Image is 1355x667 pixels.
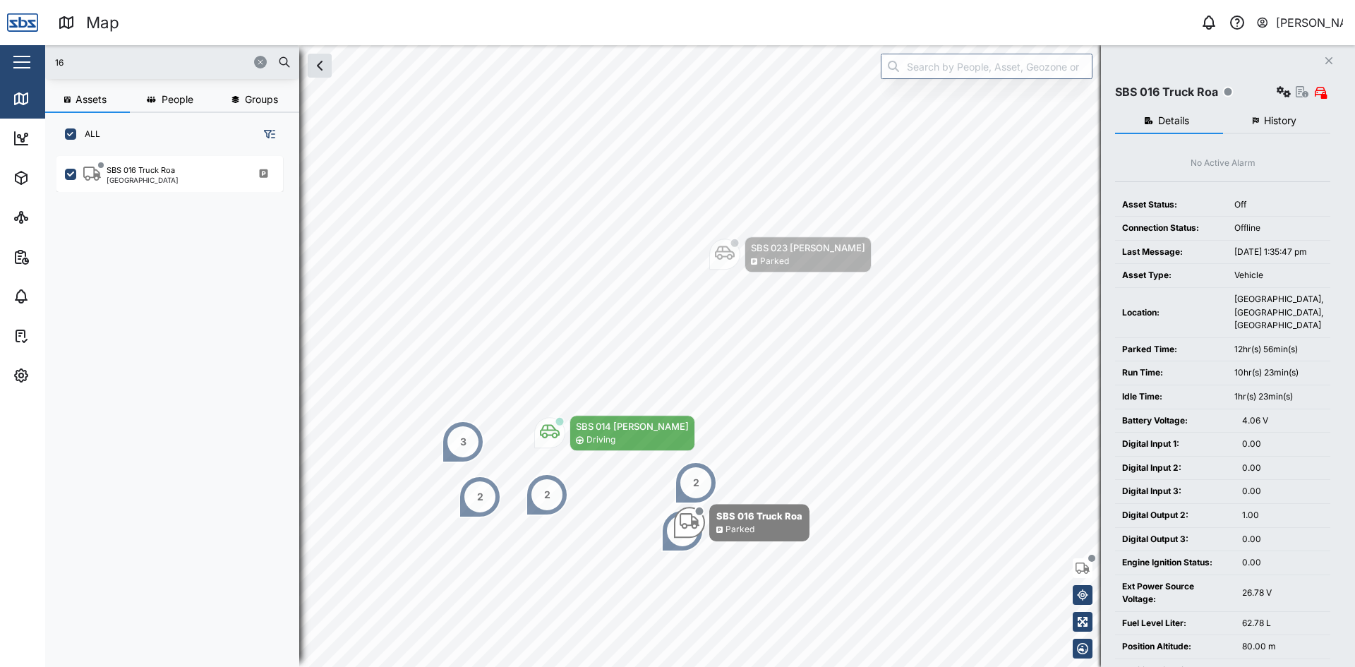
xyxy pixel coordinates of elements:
[576,419,689,433] div: SBS 014 [PERSON_NAME]
[1122,306,1220,320] div: Location:
[1122,556,1228,570] div: Engine Ignition Status:
[1242,640,1323,654] div: 80.00 m
[1276,14,1344,32] div: [PERSON_NAME]
[1115,83,1218,101] div: SBS 016 Truck Roa
[526,474,568,516] div: Map marker
[1242,462,1323,475] div: 0.00
[1242,414,1323,428] div: 4.06 V
[1242,485,1323,498] div: 0.00
[37,131,100,146] div: Dashboard
[37,210,71,225] div: Sites
[37,368,87,383] div: Settings
[37,170,80,186] div: Assets
[56,151,299,656] div: grid
[1122,198,1220,212] div: Asset Status:
[7,7,38,38] img: Main Logo
[1234,343,1323,356] div: 12hr(s) 56min(s)
[1234,293,1323,332] div: [GEOGRAPHIC_DATA], [GEOGRAPHIC_DATA], [GEOGRAPHIC_DATA]
[674,504,809,541] div: Map marker
[1122,246,1220,259] div: Last Message:
[1122,222,1220,235] div: Connection Status:
[1122,343,1220,356] div: Parked Time:
[1234,222,1323,235] div: Offline
[1255,13,1344,32] button: [PERSON_NAME]
[76,128,100,140] label: ALL
[716,509,802,523] div: SBS 016 Truck Roa
[1242,438,1323,451] div: 0.00
[1242,617,1323,630] div: 62.78 L
[1122,580,1228,606] div: Ext Power Source Voltage:
[460,434,466,450] div: 3
[544,487,550,503] div: 2
[693,475,699,491] div: 2
[1234,246,1323,259] div: [DATE] 1:35:47 pm
[1242,556,1323,570] div: 0.00
[245,95,278,104] span: Groups
[1234,269,1323,282] div: Vehicle
[477,489,483,505] div: 2
[1122,390,1220,404] div: Idle Time:
[1122,533,1228,546] div: Digital Output 3:
[37,328,76,344] div: Tasks
[760,255,789,268] div: Parked
[1122,485,1228,498] div: Digital Input 3:
[1122,414,1228,428] div: Battery Voltage:
[37,249,85,265] div: Reports
[1242,533,1323,546] div: 0.00
[1122,269,1220,282] div: Asset Type:
[725,523,754,536] div: Parked
[1122,462,1228,475] div: Digital Input 2:
[1264,116,1296,126] span: History
[1122,438,1228,451] div: Digital Input 1:
[675,462,717,504] div: Map marker
[1122,617,1228,630] div: Fuel Level Liter:
[459,476,501,518] div: Map marker
[661,510,704,552] div: Map marker
[37,289,80,304] div: Alarms
[1234,198,1323,212] div: Off
[107,164,175,176] div: SBS 016 Truck Roa
[1158,116,1189,126] span: Details
[534,415,695,451] div: Map marker
[1242,509,1323,522] div: 1.00
[881,54,1092,79] input: Search by People, Asset, Geozone or Place
[54,52,291,73] input: Search assets or drivers
[1234,390,1323,404] div: 1hr(s) 23min(s)
[1242,587,1323,600] div: 26.78 V
[709,236,872,272] div: Map marker
[1122,509,1228,522] div: Digital Output 2:
[1122,640,1228,654] div: Position Altitude:
[586,433,615,447] div: Driving
[1122,366,1220,380] div: Run Time:
[37,91,68,107] div: Map
[107,176,179,184] div: [GEOGRAPHIC_DATA]
[1191,157,1255,170] div: No Active Alarm
[86,11,119,35] div: Map
[76,95,107,104] span: Assets
[162,95,193,104] span: People
[442,421,484,463] div: Map marker
[45,45,1355,667] canvas: Map
[751,241,865,255] div: SBS 023 [PERSON_NAME]
[1234,366,1323,380] div: 10hr(s) 23min(s)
